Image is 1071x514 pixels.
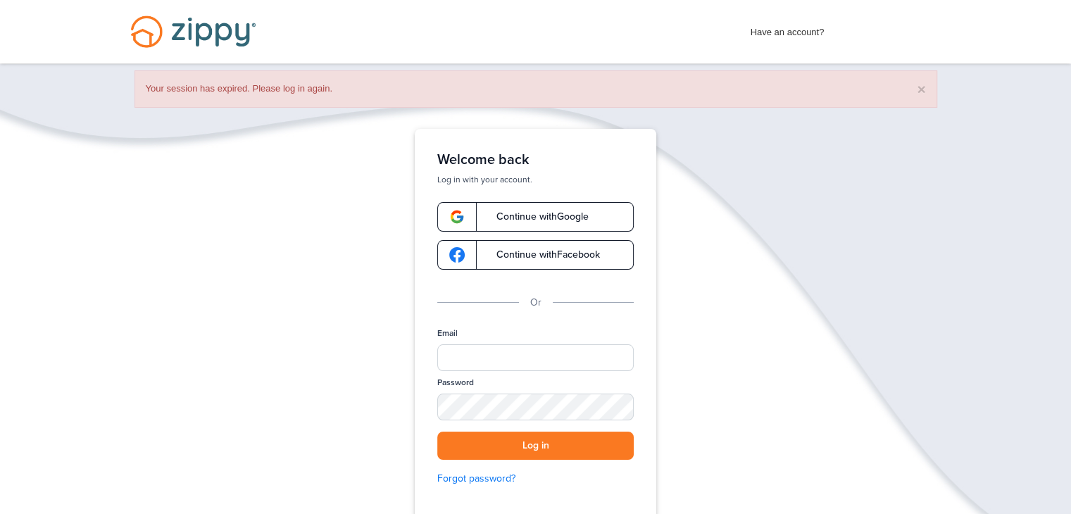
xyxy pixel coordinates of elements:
[449,247,465,263] img: google-logo
[917,82,925,96] button: ×
[437,151,634,168] h1: Welcome back
[437,471,634,487] a: Forgot password?
[437,344,634,371] input: Email
[437,240,634,270] a: google-logoContinue withFacebook
[437,432,634,460] button: Log in
[437,202,634,232] a: google-logoContinue withGoogle
[437,377,474,389] label: Password
[437,394,634,420] input: Password
[437,174,634,185] p: Log in with your account.
[482,212,589,222] span: Continue with Google
[751,18,825,40] span: Have an account?
[482,250,600,260] span: Continue with Facebook
[437,327,458,339] label: Email
[449,209,465,225] img: google-logo
[134,70,937,108] div: Your session has expired. Please log in again.
[530,295,541,311] p: Or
